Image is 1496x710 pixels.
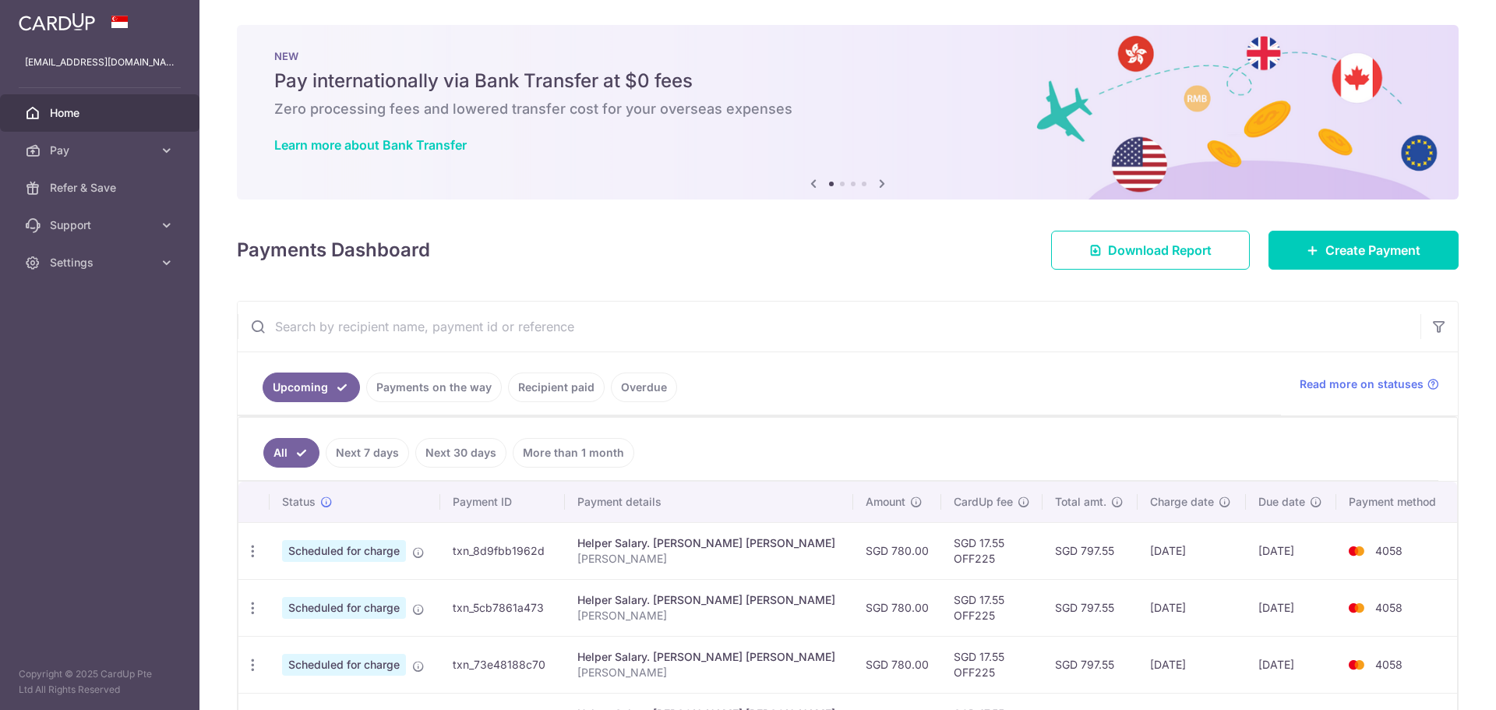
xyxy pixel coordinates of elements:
[282,654,406,676] span: Scheduled for charge
[274,69,1421,94] h5: Pay internationally via Bank Transfer at $0 fees
[1341,655,1372,674] img: Bank Card
[853,636,941,693] td: SGD 780.00
[263,438,319,468] a: All
[577,592,841,608] div: Helper Salary. [PERSON_NAME] [PERSON_NAME]
[577,665,841,680] p: [PERSON_NAME]
[237,25,1459,200] img: Bank transfer banner
[1150,494,1214,510] span: Charge date
[440,482,565,522] th: Payment ID
[577,649,841,665] div: Helper Salary. [PERSON_NAME] [PERSON_NAME]
[50,217,153,233] span: Support
[263,373,360,402] a: Upcoming
[565,482,853,522] th: Payment details
[1108,241,1212,260] span: Download Report
[941,579,1043,636] td: SGD 17.55 OFF225
[274,100,1421,118] h6: Zero processing fees and lowered transfer cost for your overseas expenses
[1325,241,1420,260] span: Create Payment
[1375,544,1402,557] span: 4058
[282,597,406,619] span: Scheduled for charge
[1300,376,1424,392] span: Read more on statuses
[237,236,430,264] h4: Payments Dashboard
[1138,522,1246,579] td: [DATE]
[50,180,153,196] span: Refer & Save
[508,373,605,402] a: Recipient paid
[440,636,565,693] td: txn_73e48188c70
[282,494,316,510] span: Status
[866,494,905,510] span: Amount
[50,143,153,158] span: Pay
[440,579,565,636] td: txn_5cb7861a473
[19,12,95,31] img: CardUp
[954,494,1013,510] span: CardUp fee
[1246,636,1336,693] td: [DATE]
[274,50,1421,62] p: NEW
[274,137,467,153] a: Learn more about Bank Transfer
[1341,542,1372,560] img: Bank Card
[366,373,502,402] a: Payments on the way
[415,438,506,468] a: Next 30 days
[50,255,153,270] span: Settings
[25,55,175,70] p: [EMAIL_ADDRESS][DOMAIN_NAME]
[1138,636,1246,693] td: [DATE]
[282,540,406,562] span: Scheduled for charge
[1258,494,1305,510] span: Due date
[1043,579,1138,636] td: SGD 797.55
[1055,494,1106,510] span: Total amt.
[1375,658,1402,671] span: 4058
[1336,482,1457,522] th: Payment method
[853,522,941,579] td: SGD 780.00
[1051,231,1250,270] a: Download Report
[238,302,1420,351] input: Search by recipient name, payment id or reference
[1300,376,1439,392] a: Read more on statuses
[577,535,841,551] div: Helper Salary. [PERSON_NAME] [PERSON_NAME]
[1246,579,1336,636] td: [DATE]
[853,579,941,636] td: SGD 780.00
[1246,522,1336,579] td: [DATE]
[1341,599,1372,617] img: Bank Card
[1138,579,1246,636] td: [DATE]
[577,551,841,567] p: [PERSON_NAME]
[50,105,153,121] span: Home
[1375,601,1402,614] span: 4058
[1268,231,1459,270] a: Create Payment
[1043,636,1138,693] td: SGD 797.55
[1043,522,1138,579] td: SGD 797.55
[440,522,565,579] td: txn_8d9fbb1962d
[941,522,1043,579] td: SGD 17.55 OFF225
[513,438,634,468] a: More than 1 month
[941,636,1043,693] td: SGD 17.55 OFF225
[577,608,841,623] p: [PERSON_NAME]
[326,438,409,468] a: Next 7 days
[611,373,677,402] a: Overdue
